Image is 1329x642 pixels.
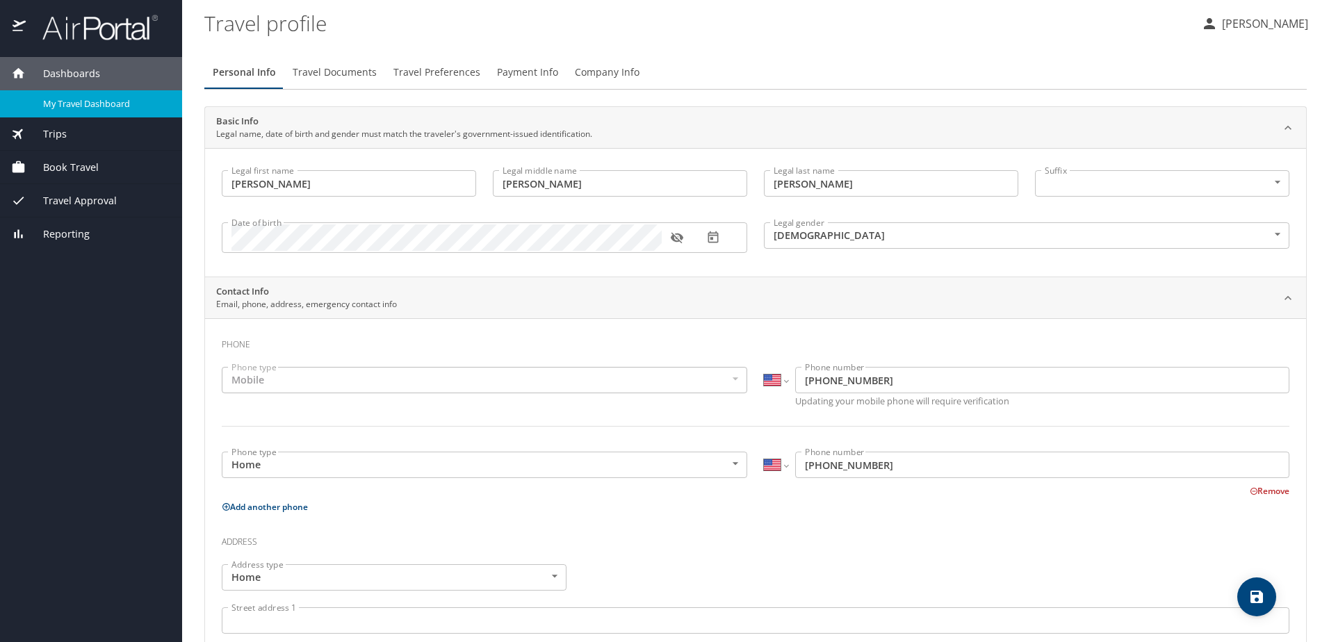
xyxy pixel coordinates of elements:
[764,222,1289,249] div: [DEMOGRAPHIC_DATA]
[216,285,397,299] h2: Contact Info
[213,64,276,81] span: Personal Info
[26,193,117,208] span: Travel Approval
[205,148,1306,277] div: Basic InfoLegal name, date of birth and gender must match the traveler's government-issued identi...
[222,329,1289,353] h3: Phone
[204,56,1307,89] div: Profile
[26,126,67,142] span: Trips
[222,527,1289,550] h3: Address
[1218,15,1308,32] p: [PERSON_NAME]
[1237,577,1276,616] button: save
[26,227,90,242] span: Reporting
[204,1,1190,44] h1: Travel profile
[575,64,639,81] span: Company Info
[1035,170,1289,197] div: ​
[205,107,1306,149] div: Basic InfoLegal name, date of birth and gender must match the traveler's government-issued identi...
[216,128,592,140] p: Legal name, date of birth and gender must match the traveler's government-issued identification.
[216,298,397,311] p: Email, phone, address, emergency contact info
[1250,485,1289,497] button: Remove
[205,277,1306,319] div: Contact InfoEmail, phone, address, emergency contact info
[27,14,158,41] img: airportal-logo.png
[222,501,308,513] button: Add another phone
[393,64,480,81] span: Travel Preferences
[222,564,566,591] div: Home
[497,64,558,81] span: Payment Info
[1196,11,1314,36] button: [PERSON_NAME]
[222,452,747,478] div: Home
[26,66,100,81] span: Dashboards
[26,160,99,175] span: Book Travel
[222,367,747,393] div: Mobile
[293,64,377,81] span: Travel Documents
[795,397,1289,406] p: Updating your mobile phone will require verification
[43,97,165,110] span: My Travel Dashboard
[216,115,592,129] h2: Basic Info
[13,14,27,41] img: icon-airportal.png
